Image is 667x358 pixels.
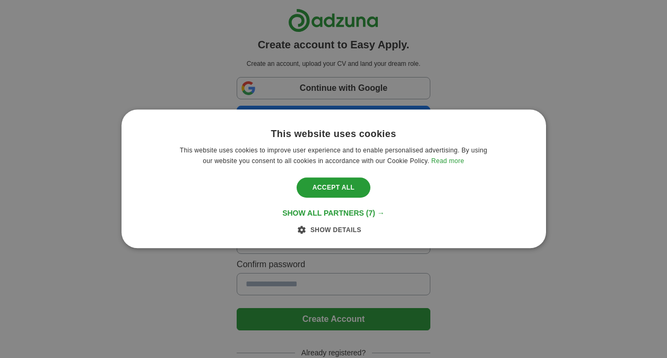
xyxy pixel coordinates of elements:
[431,158,464,165] a: Read more, opens a new window
[366,209,385,218] span: (7) →
[297,177,371,198] div: Accept all
[310,227,361,234] span: Show details
[282,209,385,218] div: Show all partners (7) →
[306,225,361,235] div: Show details
[282,209,364,218] span: Show all partners
[180,147,487,165] span: This website uses cookies to improve user experience and to enable personalised advertising. By u...
[271,128,396,140] div: This website uses cookies
[122,109,546,248] div: Cookie consent dialog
